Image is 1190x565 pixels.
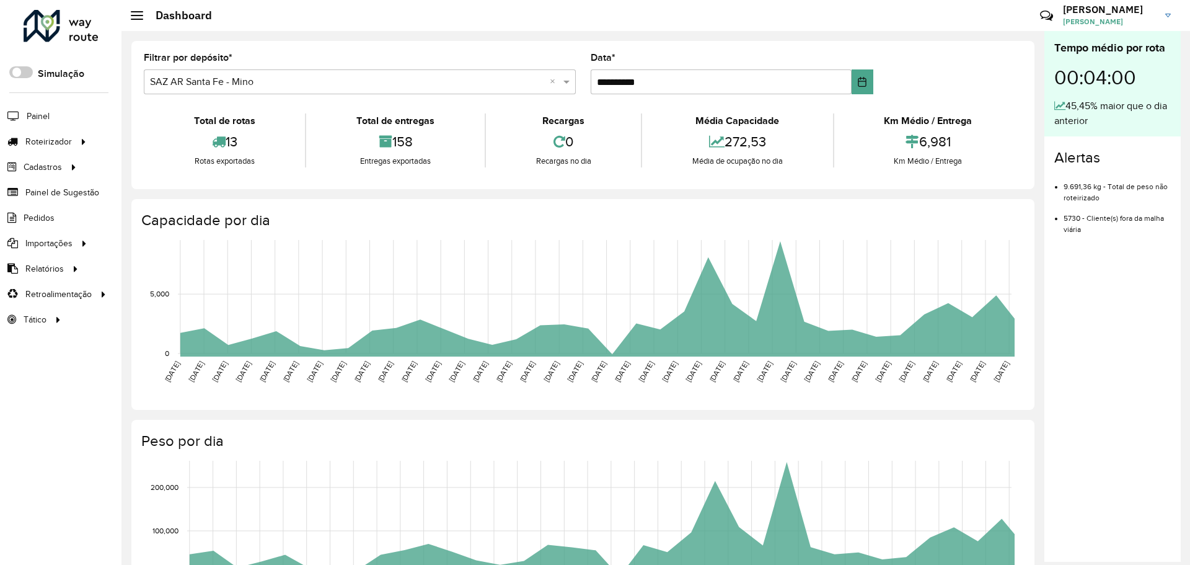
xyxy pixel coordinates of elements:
div: Recargas [489,113,638,128]
text: 5,000 [150,290,169,298]
li: 5730 - Cliente(s) fora da malha viária [1064,203,1171,235]
div: Entregas exportadas [309,155,481,167]
text: 0 [165,349,169,357]
label: Filtrar por depósito [144,50,232,65]
text: [DATE] [921,360,939,383]
button: Choose Date [852,69,873,94]
div: Tempo médio por rota [1054,40,1171,56]
h4: Peso por dia [141,432,1022,450]
div: 6,981 [837,128,1019,155]
span: Importações [25,237,73,250]
h3: [PERSON_NAME] [1063,4,1156,16]
text: [DATE] [756,360,773,383]
text: [DATE] [234,360,252,383]
div: Rotas exportadas [147,155,302,167]
div: Total de entregas [309,113,481,128]
span: Tático [24,313,46,326]
text: [DATE] [637,360,654,383]
text: [DATE] [353,360,371,383]
div: Km Médio / Entrega [837,113,1019,128]
div: 45,45% maior que o dia anterior [1054,99,1171,128]
h4: Capacidade por dia [141,211,1022,229]
span: Roteirizador [25,135,72,148]
div: Total de rotas [147,113,302,128]
span: Retroalimentação [25,288,92,301]
div: 13 [147,128,302,155]
text: [DATE] [518,360,536,383]
text: [DATE] [684,360,702,383]
li: 9.691,36 kg - Total de peso não roteirizado [1064,172,1171,203]
text: [DATE] [306,360,324,383]
text: 200,000 [151,483,178,491]
text: [DATE] [211,360,229,383]
text: [DATE] [424,360,442,383]
text: [DATE] [495,360,513,383]
text: [DATE] [708,360,726,383]
text: [DATE] [803,360,821,383]
text: 100,000 [152,527,178,535]
span: Painel de Sugestão [25,186,99,199]
text: [DATE] [471,360,489,383]
span: Painel [27,110,50,123]
text: [DATE] [258,360,276,383]
text: [DATE] [376,360,394,383]
text: [DATE] [613,360,631,383]
text: [DATE] [447,360,465,383]
text: [DATE] [187,360,205,383]
div: 272,53 [645,128,829,155]
div: Média de ocupação no dia [645,155,829,167]
div: 158 [309,128,481,155]
span: Clear all [550,74,560,89]
div: 0 [489,128,638,155]
a: Contato Rápido [1033,2,1060,29]
text: [DATE] [329,360,347,383]
text: [DATE] [992,360,1010,383]
text: [DATE] [400,360,418,383]
text: [DATE] [874,360,892,383]
span: Pedidos [24,211,55,225]
div: Recargas no dia [489,155,638,167]
div: 00:04:00 [1054,56,1171,99]
text: [DATE] [826,360,844,383]
text: [DATE] [589,360,607,383]
text: [DATE] [542,360,560,383]
text: [DATE] [968,360,986,383]
span: Cadastros [24,161,62,174]
text: [DATE] [945,360,963,383]
div: Km Médio / Entrega [837,155,1019,167]
div: Média Capacidade [645,113,829,128]
text: [DATE] [779,360,797,383]
text: [DATE] [661,360,679,383]
text: [DATE] [281,360,299,383]
h2: Dashboard [143,9,212,22]
text: [DATE] [897,360,915,383]
span: [PERSON_NAME] [1063,16,1156,27]
text: [DATE] [731,360,749,383]
h4: Alertas [1054,149,1171,167]
label: Simulação [38,66,84,81]
text: [DATE] [163,360,181,383]
text: [DATE] [850,360,868,383]
span: Relatórios [25,262,64,275]
label: Data [591,50,615,65]
text: [DATE] [566,360,584,383]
